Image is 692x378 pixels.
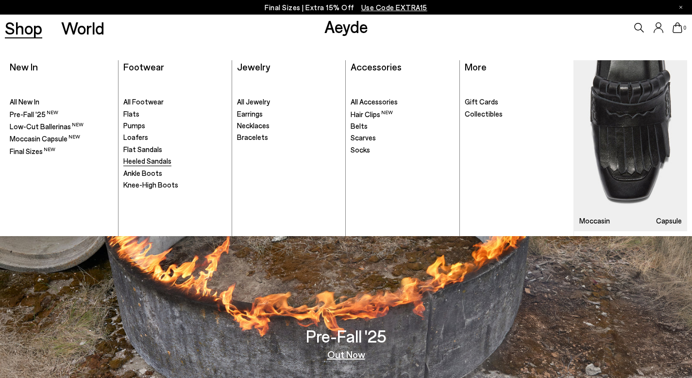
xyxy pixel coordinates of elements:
[237,121,341,131] a: Necklaces
[10,122,84,131] span: Low-Cut Ballerinas
[351,145,455,155] a: Socks
[123,109,227,119] a: Flats
[123,169,162,177] span: Ankle Boots
[237,133,268,141] span: Bracelets
[574,60,687,232] img: Mobile_e6eede4d-78b8-4bd1-ae2a-4197e375e133_900x.jpg
[237,97,341,107] a: All Jewelry
[656,217,682,224] h3: Capsule
[327,349,365,359] a: Out Now
[237,97,270,106] span: All Jewelry
[10,97,39,106] span: All New In
[5,19,42,36] a: Shop
[10,146,114,156] a: Final Sizes
[123,145,162,154] span: Flat Sandals
[351,109,455,120] a: Hair Clips
[682,25,687,31] span: 0
[10,97,114,107] a: All New In
[10,110,58,119] span: Pre-Fall '25
[237,109,263,118] span: Earrings
[123,121,227,131] a: Pumps
[361,3,427,12] span: Navigate to /collections/ss25-final-sizes
[10,109,114,120] a: Pre-Fall '25
[465,97,569,107] a: Gift Cards
[123,180,227,190] a: Knee-High Boots
[10,61,38,72] a: New In
[123,133,148,141] span: Loafers
[351,133,376,142] span: Scarves
[237,109,341,119] a: Earrings
[10,147,55,155] span: Final Sizes
[123,109,139,118] span: Flats
[123,145,227,155] a: Flat Sandals
[237,133,341,142] a: Bracelets
[123,97,164,106] span: All Footwear
[123,156,227,166] a: Heeled Sandals
[123,121,145,130] span: Pumps
[61,19,104,36] a: World
[10,134,80,143] span: Moccasin Capsule
[123,133,227,142] a: Loafers
[123,169,227,178] a: Ankle Boots
[351,133,455,143] a: Scarves
[351,97,398,106] span: All Accessories
[351,110,393,119] span: Hair Clips
[123,156,171,165] span: Heeled Sandals
[123,180,178,189] span: Knee-High Boots
[579,217,610,224] h3: Moccasin
[123,61,164,72] a: Footwear
[465,109,503,118] span: Collectibles
[237,121,270,130] span: Necklaces
[465,61,487,72] a: More
[351,61,402,72] a: Accessories
[574,60,687,232] a: Moccasin Capsule
[673,22,682,33] a: 0
[351,145,370,154] span: Socks
[351,97,455,107] a: All Accessories
[306,327,387,344] h3: Pre-Fall '25
[10,134,114,144] a: Moccasin Capsule
[324,16,368,36] a: Aeyde
[351,121,455,131] a: Belts
[465,97,498,106] span: Gift Cards
[465,109,569,119] a: Collectibles
[10,121,114,132] a: Low-Cut Ballerinas
[123,97,227,107] a: All Footwear
[237,61,270,72] a: Jewelry
[265,1,427,14] p: Final Sizes | Extra 15% Off
[351,121,368,130] span: Belts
